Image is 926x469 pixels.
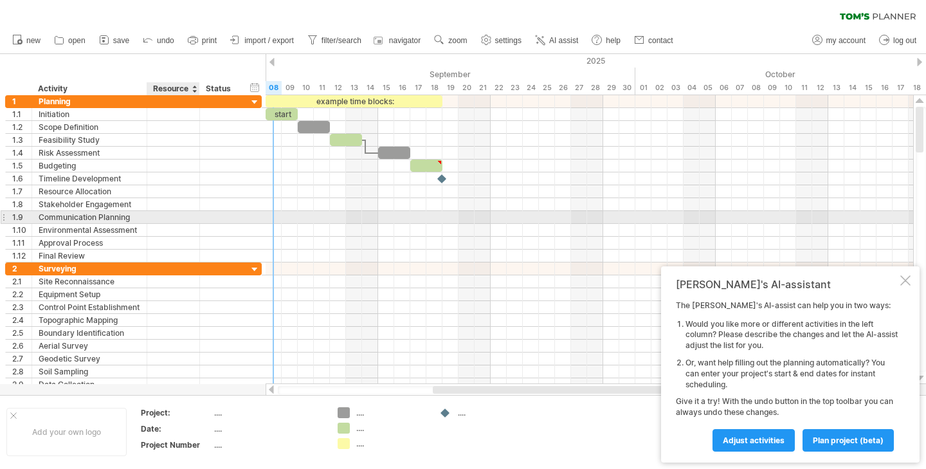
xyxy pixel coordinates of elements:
div: 1.11 [12,237,32,249]
div: .... [356,407,426,418]
div: Tuesday, 30 September 2025 [619,81,635,95]
div: Tuesday, 14 October 2025 [844,81,860,95]
div: 2.1 [12,275,32,288]
div: 2.5 [12,327,32,339]
div: Friday, 26 September 2025 [555,81,571,95]
div: [PERSON_NAME]'s AI-assistant [676,278,898,291]
div: Friday, 10 October 2025 [780,81,796,95]
span: AI assist [549,36,578,45]
a: plan project (beta) [803,429,894,452]
div: Monday, 6 October 2025 [716,81,732,95]
div: Site Reconnaissance [39,275,140,288]
a: save [96,32,133,49]
div: 1.2 [12,121,32,133]
div: Feasibility Study [39,134,140,146]
div: Budgeting [39,160,140,172]
div: Risk Assessment [39,147,140,159]
div: Project Number [141,439,212,450]
span: help [606,36,621,45]
div: 2.7 [12,353,32,365]
div: Sunday, 5 October 2025 [700,81,716,95]
div: example time blocks: [266,95,442,107]
div: Add your own logo [6,408,127,456]
div: Friday, 3 October 2025 [667,81,684,95]
div: .... [214,439,322,450]
div: 1.7 [12,185,32,198]
div: 2.9 [12,378,32,391]
div: Tuesday, 23 September 2025 [507,81,523,95]
div: Saturday, 4 October 2025 [684,81,700,95]
a: import / export [227,32,298,49]
div: Friday, 17 October 2025 [893,81,909,95]
a: settings [478,32,525,49]
div: 1.1 [12,108,32,120]
span: navigator [389,36,421,45]
div: Thursday, 25 September 2025 [539,81,555,95]
a: new [9,32,44,49]
div: Thursday, 2 October 2025 [651,81,667,95]
div: Final Review [39,250,140,262]
span: log out [893,36,916,45]
div: 1.4 [12,147,32,159]
div: .... [356,423,426,434]
div: .... [214,423,322,434]
div: 2.8 [12,365,32,378]
div: 1.6 [12,172,32,185]
div: Approval Process [39,237,140,249]
div: Sunday, 14 September 2025 [362,81,378,95]
div: 2.2 [12,288,32,300]
div: Saturday, 20 September 2025 [458,81,475,95]
a: zoom [431,32,471,49]
div: Project: [141,407,212,418]
span: contact [648,36,673,45]
div: Control Point Establishment [39,301,140,313]
div: Sunday, 12 October 2025 [812,81,828,95]
span: save [113,36,129,45]
div: Activity [38,82,140,95]
div: Topographic Mapping [39,314,140,326]
div: Planning [39,95,140,107]
div: 2 [12,262,32,275]
li: Or, want help filling out the planning automatically? You can enter your project's start & end da... [685,358,898,390]
a: help [588,32,624,49]
div: 1.10 [12,224,32,236]
div: Sunday, 21 September 2025 [475,81,491,95]
a: print [185,32,221,49]
div: Friday, 12 September 2025 [330,81,346,95]
div: Status [206,82,234,95]
div: 1.12 [12,250,32,262]
div: Saturday, 11 October 2025 [796,81,812,95]
div: Wednesday, 8 October 2025 [748,81,764,95]
div: .... [214,407,322,418]
div: Tuesday, 7 October 2025 [732,81,748,95]
div: Tuesday, 16 September 2025 [394,81,410,95]
div: Surveying [39,262,140,275]
a: filter/search [304,32,365,49]
a: contact [631,32,677,49]
li: Would you like more or different activities in the left column? Please describe the changes and l... [685,319,898,351]
a: open [51,32,89,49]
div: Timeline Development [39,172,140,185]
span: print [202,36,217,45]
div: Sunday, 28 September 2025 [587,81,603,95]
div: September 2025 [153,68,635,81]
a: Adjust activities [713,429,795,452]
span: zoom [448,36,467,45]
span: import / export [244,36,294,45]
a: my account [809,32,869,49]
div: Scope Definition [39,121,140,133]
div: Boundary Identification [39,327,140,339]
div: Monday, 29 September 2025 [603,81,619,95]
div: Wednesday, 17 September 2025 [410,81,426,95]
span: filter/search [322,36,361,45]
div: Date: [141,423,212,434]
div: Aerial Survey [39,340,140,352]
div: Equipment Setup [39,288,140,300]
div: Monday, 13 October 2025 [828,81,844,95]
div: Monday, 15 September 2025 [378,81,394,95]
div: Wednesday, 1 October 2025 [635,81,651,95]
span: undo [157,36,174,45]
div: 2.6 [12,340,32,352]
div: Soil Sampling [39,365,140,378]
a: log out [876,32,920,49]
